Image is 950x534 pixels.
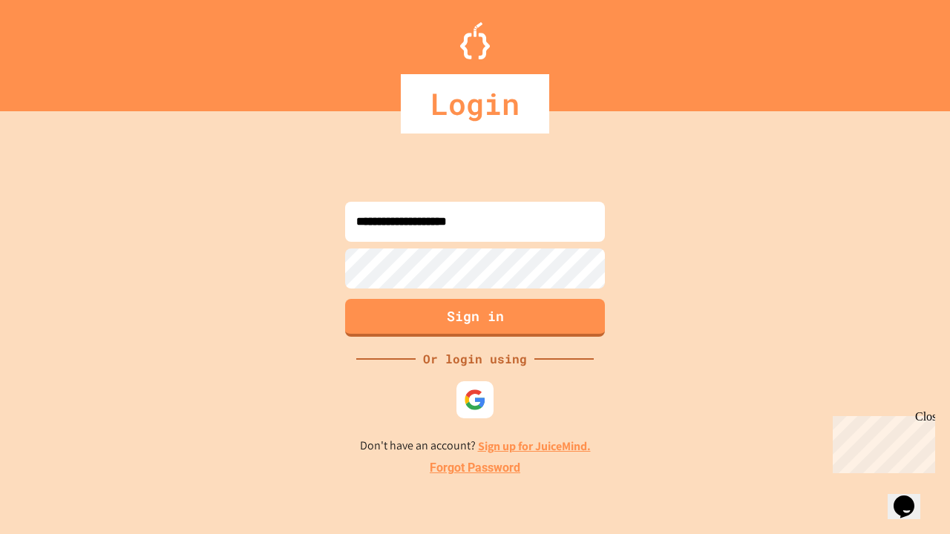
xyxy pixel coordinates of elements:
p: Don't have an account? [360,437,591,455]
div: Chat with us now!Close [6,6,102,94]
img: google-icon.svg [464,389,486,411]
iframe: chat widget [888,475,935,519]
a: Sign up for JuiceMind. [478,438,591,454]
button: Sign in [345,299,605,337]
img: Logo.svg [460,22,490,59]
iframe: chat widget [827,410,935,473]
div: Or login using [416,350,534,368]
a: Forgot Password [430,459,520,477]
div: Login [401,74,549,133]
